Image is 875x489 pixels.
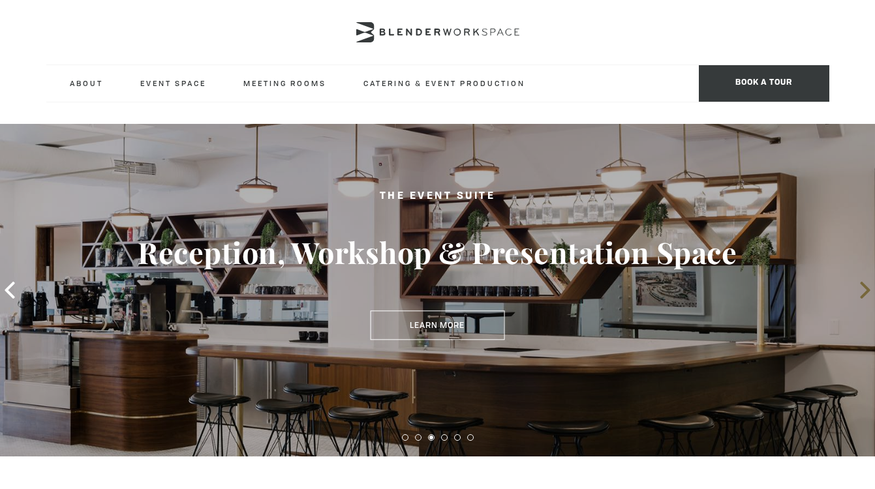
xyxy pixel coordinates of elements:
iframe: Chat Widget [640,322,875,489]
a: Meeting Rooms [233,65,337,101]
a: Event Space [130,65,217,101]
h2: The Event Suite [44,188,831,205]
a: Catering & Event Production [353,65,536,101]
h3: Reception, Workshop & Presentation Space [44,234,831,271]
span: Book a tour [699,65,829,102]
a: Learn More [370,310,504,340]
a: About [59,65,114,101]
